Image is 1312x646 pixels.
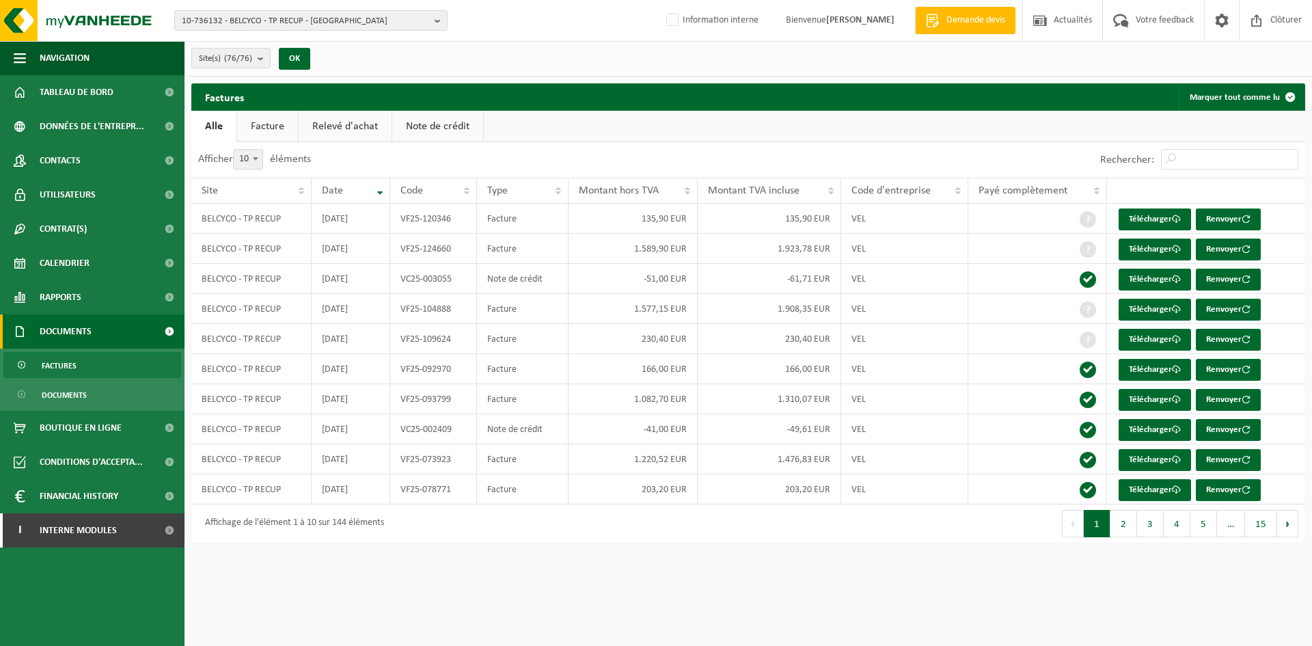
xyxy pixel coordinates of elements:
td: -41,00 EUR [569,414,698,444]
td: -49,61 EUR [698,414,840,444]
td: VF25-078771 [390,474,477,504]
td: VF25-092970 [390,354,477,384]
button: 10-736132 - BELCYCO - TP RECUP - [GEOGRAPHIC_DATA] [174,10,448,31]
td: 135,90 EUR [569,204,698,234]
td: VEL [841,384,969,414]
td: [DATE] [312,294,390,324]
button: 15 [1245,510,1277,537]
span: Documents [42,382,87,408]
td: BELCYCO - TP RECUP [191,384,312,414]
td: Facture [477,234,569,264]
span: Contacts [40,144,81,178]
span: Date [322,185,343,196]
span: Code [400,185,423,196]
td: VF25-120346 [390,204,477,234]
button: Renvoyer [1196,329,1261,351]
td: Facture [477,354,569,384]
td: 203,20 EUR [698,474,840,504]
td: 203,20 EUR [569,474,698,504]
button: Marquer tout comme lu [1179,83,1304,111]
td: [DATE] [312,324,390,354]
button: Renvoyer [1196,479,1261,501]
div: Affichage de l'élément 1 à 10 sur 144 éléments [198,511,384,536]
td: 1.577,15 EUR [569,294,698,324]
span: Payé complètement [979,185,1067,196]
button: Renvoyer [1196,449,1261,471]
label: Information interne [664,10,758,31]
span: Calendrier [40,246,90,280]
td: 1.908,35 EUR [698,294,840,324]
strong: [PERSON_NAME] [826,15,894,25]
td: VEL [841,204,969,234]
a: Note de crédit [392,111,483,142]
td: 1.310,07 EUR [698,384,840,414]
td: VF25-073923 [390,444,477,474]
span: Utilisateurs [40,178,96,212]
a: Facture [237,111,298,142]
span: Montant TVA incluse [708,185,799,196]
a: Télécharger [1119,208,1191,230]
td: Facture [477,204,569,234]
td: 166,00 EUR [698,354,840,384]
td: BELCYCO - TP RECUP [191,414,312,444]
td: BELCYCO - TP RECUP [191,474,312,504]
label: Afficher éléments [198,154,311,165]
td: [DATE] [312,234,390,264]
td: 1.476,83 EUR [698,444,840,474]
td: VEL [841,234,969,264]
td: BELCYCO - TP RECUP [191,354,312,384]
span: 10 [234,150,262,169]
td: 1.923,78 EUR [698,234,840,264]
td: [DATE] [312,264,390,294]
span: I [14,513,26,548]
count: (76/76) [224,54,252,63]
button: Renvoyer [1196,359,1261,381]
td: Facture [477,294,569,324]
span: Financial History [40,479,118,513]
td: BELCYCO - TP RECUP [191,444,312,474]
span: Demande devis [943,14,1009,27]
button: 2 [1110,510,1137,537]
button: Site(s)(76/76) [191,48,271,68]
span: Documents [40,314,92,349]
a: Relevé d'achat [299,111,392,142]
a: Documents [3,381,181,407]
span: Boutique en ligne [40,411,122,445]
span: Montant hors TVA [579,185,659,196]
td: Note de crédit [477,264,569,294]
a: Télécharger [1119,479,1191,501]
button: Renvoyer [1196,208,1261,230]
button: Renvoyer [1196,419,1261,441]
button: OK [279,48,310,70]
td: [DATE] [312,414,390,444]
span: Site(s) [199,49,252,69]
button: Next [1277,510,1298,537]
a: Factures [3,352,181,378]
a: Alle [191,111,236,142]
span: Rapports [40,280,81,314]
td: 230,40 EUR [698,324,840,354]
td: [DATE] [312,444,390,474]
td: Facture [477,474,569,504]
a: Demande devis [915,7,1015,34]
span: Site [202,185,218,196]
td: 1.589,90 EUR [569,234,698,264]
td: VEL [841,354,969,384]
td: VEL [841,294,969,324]
button: 4 [1164,510,1190,537]
span: Factures [42,353,77,379]
td: Note de crédit [477,414,569,444]
td: [DATE] [312,354,390,384]
td: [DATE] [312,204,390,234]
button: Renvoyer [1196,239,1261,260]
td: VEL [841,474,969,504]
button: Previous [1062,510,1084,537]
td: 1.082,70 EUR [569,384,698,414]
a: Télécharger [1119,449,1191,471]
td: VF25-104888 [390,294,477,324]
td: Facture [477,384,569,414]
a: Télécharger [1119,299,1191,321]
td: -61,71 EUR [698,264,840,294]
td: [DATE] [312,474,390,504]
td: [DATE] [312,384,390,414]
